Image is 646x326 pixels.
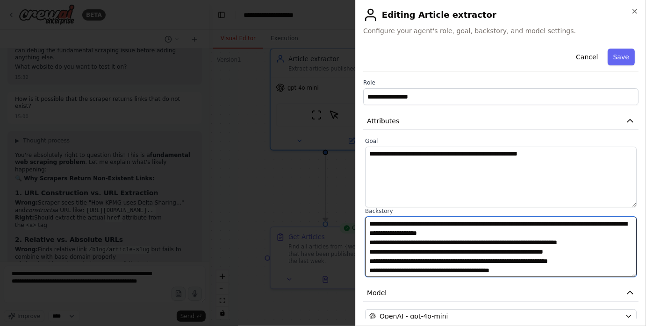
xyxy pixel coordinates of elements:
[363,79,639,86] label: Role
[367,288,387,298] span: Model
[365,207,637,215] label: Backstory
[363,113,639,130] button: Attributes
[363,26,639,35] span: Configure your agent's role, goal, backstory, and model settings.
[365,309,637,323] button: OpenAI - gpt-4o-mini
[570,49,603,65] button: Cancel
[363,284,639,302] button: Model
[380,312,448,321] span: OpenAI - gpt-4o-mini
[608,49,635,65] button: Save
[367,116,399,126] span: Attributes
[365,137,637,145] label: Goal
[363,7,639,22] h2: Editing Article extractor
